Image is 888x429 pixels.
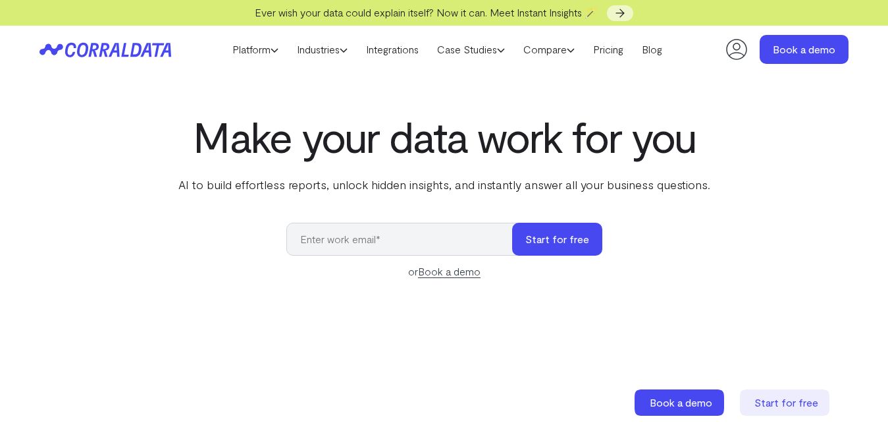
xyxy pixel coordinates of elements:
div: or [286,264,602,279]
span: Book a demo [650,396,712,409]
span: Start for free [754,396,818,409]
a: Case Studies [428,40,514,59]
a: Start for free [740,389,832,416]
p: AI to build effortless reports, unlock hidden insights, and instantly answer all your business qu... [176,176,713,193]
a: Platform [223,40,288,59]
button: Start for free [512,223,602,256]
a: Industries [288,40,357,59]
a: Integrations [357,40,428,59]
input: Enter work email* [286,223,525,256]
a: Book a demo [418,265,481,278]
a: Book a demo [760,35,849,64]
a: Pricing [584,40,633,59]
a: Compare [514,40,584,59]
a: Book a demo [635,389,727,416]
span: Ever wish your data could explain itself? Now it can. Meet Instant Insights 🪄 [255,6,598,18]
h1: Make your data work for you [176,113,713,160]
a: Blog [633,40,671,59]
